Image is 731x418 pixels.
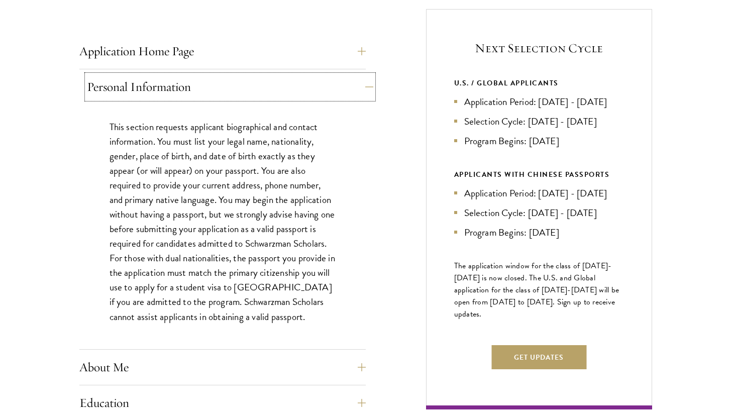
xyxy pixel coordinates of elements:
[79,391,366,415] button: Education
[454,225,624,240] li: Program Begins: [DATE]
[79,39,366,63] button: Application Home Page
[454,260,619,320] span: The application window for the class of [DATE]-[DATE] is now closed. The U.S. and Global applicat...
[454,94,624,109] li: Application Period: [DATE] - [DATE]
[454,205,624,220] li: Selection Cycle: [DATE] - [DATE]
[454,168,624,181] div: APPLICANTS WITH CHINESE PASSPORTS
[491,345,586,369] button: Get Updates
[87,75,373,99] button: Personal Information
[79,355,366,379] button: About Me
[454,40,624,57] h5: Next Selection Cycle
[454,114,624,129] li: Selection Cycle: [DATE] - [DATE]
[110,120,336,324] p: This section requests applicant biographical and contact information. You must list your legal na...
[454,186,624,200] li: Application Period: [DATE] - [DATE]
[454,77,624,89] div: U.S. / GLOBAL APPLICANTS
[454,134,624,148] li: Program Begins: [DATE]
